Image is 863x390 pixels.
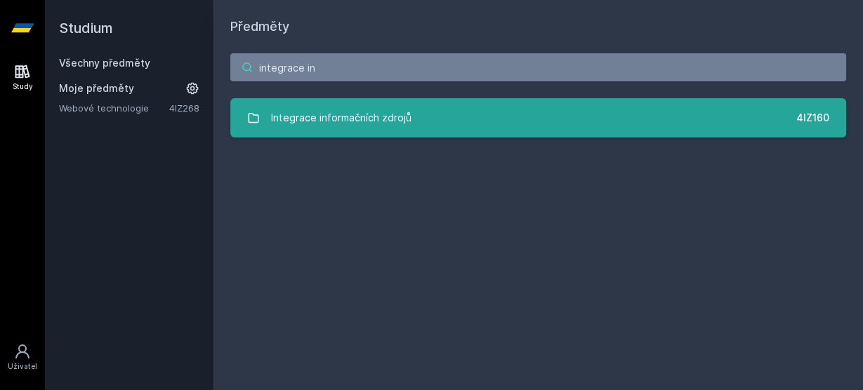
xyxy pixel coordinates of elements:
[230,53,846,81] input: Název nebo ident předmětu…
[8,361,37,372] div: Uživatel
[230,17,846,36] h1: Předměty
[796,111,829,125] div: 4IZ160
[13,81,33,92] div: Study
[271,104,411,132] div: Integrace informačních zdrojů
[169,102,199,114] a: 4IZ268
[3,56,42,99] a: Study
[3,336,42,379] a: Uživatel
[230,98,846,137] a: Integrace informačních zdrojů 4IZ160
[59,57,150,69] a: Všechny předměty
[59,101,169,115] a: Webové technologie
[59,81,134,95] span: Moje předměty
